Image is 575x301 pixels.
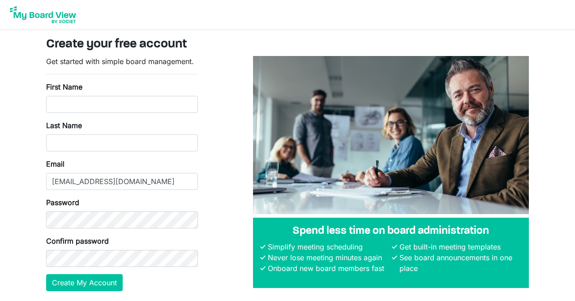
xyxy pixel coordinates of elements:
li: See board announcements in one place [397,252,522,274]
li: Simplify meeting scheduling [266,241,390,252]
h3: Create your free account [46,37,529,52]
label: Password [46,197,79,208]
label: Email [46,159,64,169]
label: Confirm password [46,236,109,246]
li: Onboard new board members fast [266,263,390,274]
li: Get built-in meeting templates [397,241,522,252]
label: Last Name [46,120,82,131]
label: First Name [46,82,82,92]
img: A photograph of board members sitting at a table [253,56,529,214]
h4: Spend less time on board administration [260,225,522,238]
button: Create My Account [46,274,123,291]
li: Never lose meeting minutes again [266,252,390,263]
span: Get started with simple board management. [46,57,194,66]
img: My Board View Logo [7,4,79,26]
